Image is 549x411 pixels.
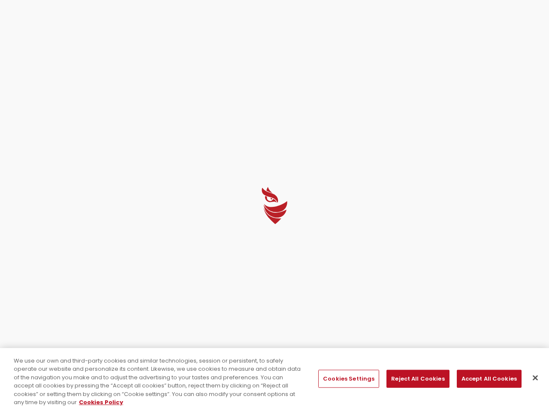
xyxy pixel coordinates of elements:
[386,370,449,388] button: Reject All Cookies
[526,369,545,387] button: Close
[79,398,123,406] a: More information about your privacy, opens in a new tab
[457,370,522,388] button: Accept All Cookies
[14,357,302,407] div: We use our own and third-party cookies and similar technologies, session or persistent, to safely...
[318,370,379,388] button: Cookies Settings, Opens the preference center dialog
